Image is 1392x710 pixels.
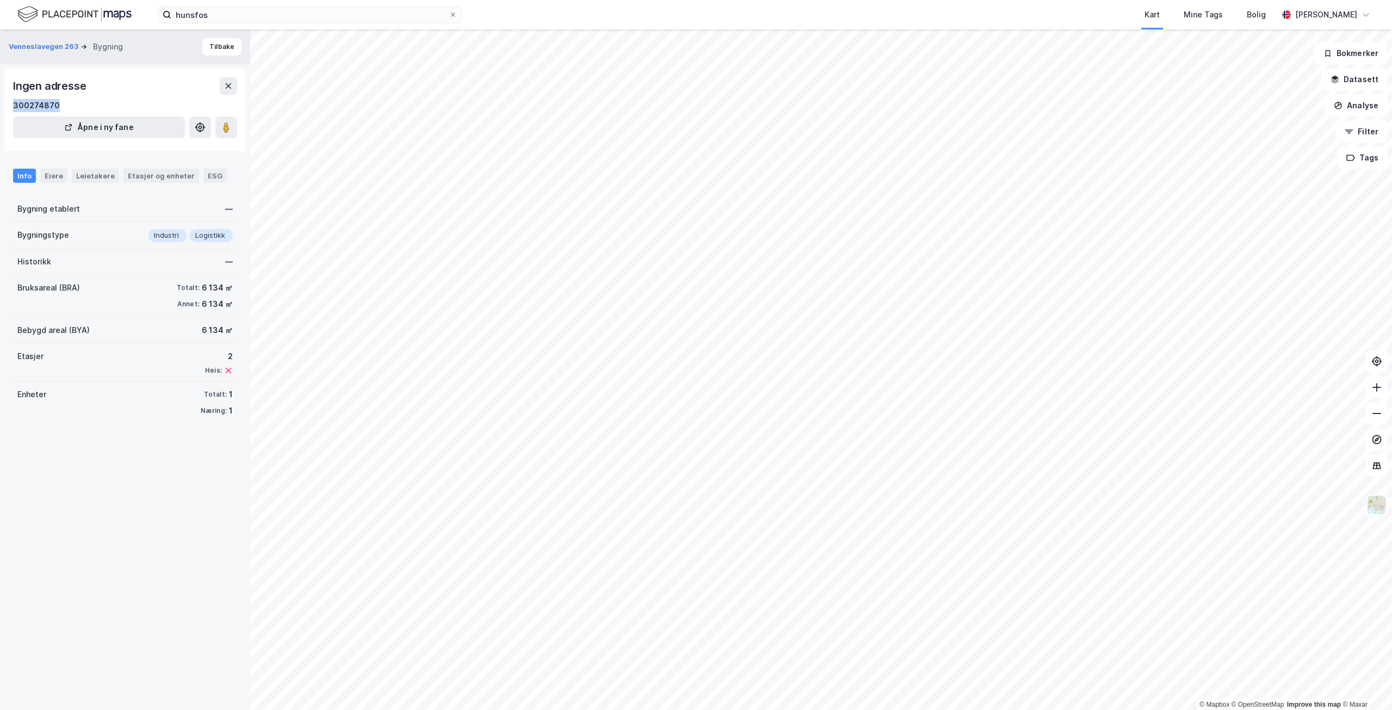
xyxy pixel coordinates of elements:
[225,202,233,215] div: —
[1325,95,1388,116] button: Analyse
[128,171,195,181] div: Etasjer og enheter
[17,255,51,268] div: Historikk
[17,202,80,215] div: Bygning etablert
[202,324,233,337] div: 6 134 ㎡
[17,388,46,401] div: Enheter
[205,350,233,363] div: 2
[201,406,227,415] div: Næring:
[229,404,233,417] div: 1
[13,169,36,183] div: Info
[202,38,241,55] button: Tilbake
[1338,658,1392,710] div: Kontrollprogram for chat
[225,255,233,268] div: —
[13,116,185,138] button: Åpne i ny fane
[205,366,222,375] div: Heis:
[17,350,43,363] div: Etasjer
[229,388,233,401] div: 1
[171,7,449,23] input: Søk på adresse, matrikkel, gårdeiere, leietakere eller personer
[177,283,200,292] div: Totalt:
[1338,658,1392,710] iframe: Chat Widget
[1366,495,1387,515] img: Z
[1295,8,1357,21] div: [PERSON_NAME]
[1287,701,1341,708] a: Improve this map
[13,77,88,95] div: Ingen adresse
[202,281,233,294] div: 6 134 ㎡
[1335,121,1388,143] button: Filter
[13,99,60,112] div: 300274870
[204,390,227,399] div: Totalt:
[203,169,227,183] div: ESG
[202,298,233,311] div: 6 134 ㎡
[1232,701,1284,708] a: OpenStreetMap
[177,300,200,308] div: Annet:
[1200,701,1229,708] a: Mapbox
[93,40,123,53] div: Bygning
[17,5,132,24] img: logo.f888ab2527a4732fd821a326f86c7f29.svg
[17,281,80,294] div: Bruksareal (BRA)
[1314,42,1388,64] button: Bokmerker
[1321,69,1388,90] button: Datasett
[1247,8,1266,21] div: Bolig
[72,169,119,183] div: Leietakere
[40,169,67,183] div: Eiere
[9,41,80,52] button: Venneslavegen 263
[17,324,90,337] div: Bebygd areal (BYA)
[1184,8,1223,21] div: Mine Tags
[1145,8,1160,21] div: Kart
[1337,147,1388,169] button: Tags
[17,229,69,242] div: Bygningstype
